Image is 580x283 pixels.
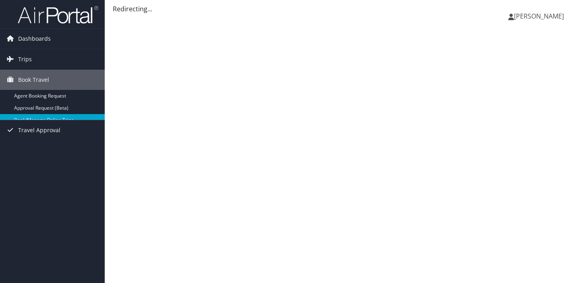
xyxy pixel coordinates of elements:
[113,4,572,14] div: Redirecting...
[18,29,51,49] span: Dashboards
[18,70,49,90] span: Book Travel
[18,120,60,140] span: Travel Approval
[18,49,32,69] span: Trips
[514,12,564,21] span: [PERSON_NAME]
[508,4,572,28] a: [PERSON_NAME]
[18,5,98,24] img: airportal-logo.png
